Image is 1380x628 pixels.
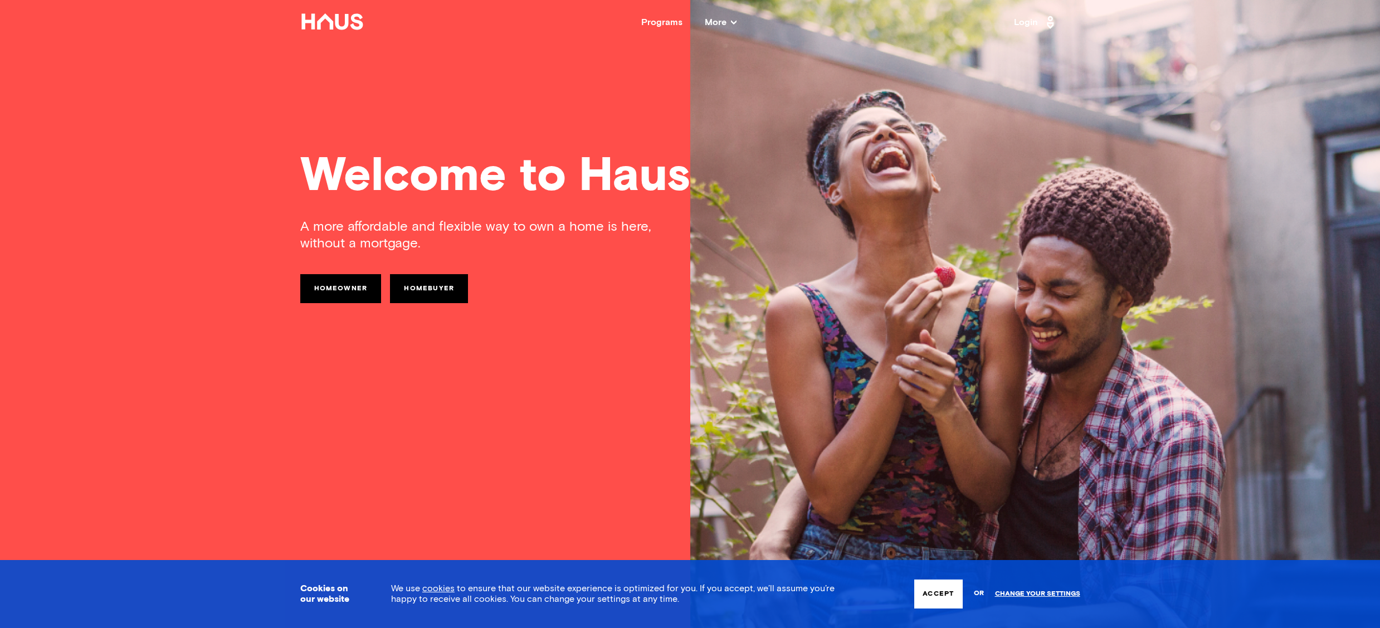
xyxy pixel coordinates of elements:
[422,584,455,593] a: cookies
[1014,13,1057,31] a: Login
[391,584,835,603] span: We use to ensure that our website experience is optimized for you. If you accept, we’ll assume yo...
[705,18,737,27] span: More
[974,584,984,603] span: or
[641,18,682,27] a: Programs
[300,583,363,605] h3: Cookies on our website
[390,274,468,303] a: Homebuyer
[300,153,1080,201] div: Welcome to Haus
[300,218,690,252] div: A more affordable and flexible way to own a home is here, without a mortgage.
[300,274,382,303] a: Homeowner
[995,590,1080,598] a: Change your settings
[914,580,962,608] button: Accept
